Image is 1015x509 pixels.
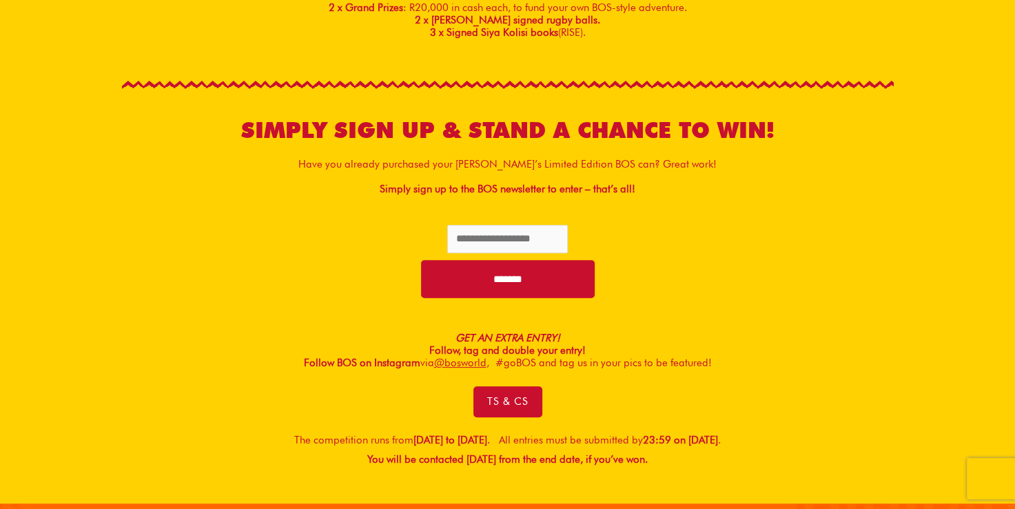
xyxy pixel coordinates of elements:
[643,434,718,446] b: 23:59 on [DATE]
[122,357,894,369] p: via , #goBOS and tag us in your pics to be featured!
[473,386,542,417] a: Ts & Cs
[380,183,635,195] strong: Simply sign up to the BOS newsletter to enter – that’s all!
[122,116,894,145] h2: SIMPLY SIGN UP & STAND A CHANCE TO WIN!
[122,26,894,39] div: (RISE).
[455,332,560,344] em: GET AN EXTRA ENTRY!
[487,397,529,407] span: Ts & Cs
[434,357,486,369] a: @bosworld
[413,434,487,446] b: [DATE] to [DATE]
[367,453,648,466] strong: You will be contacted [DATE] from the end date, if you’ve won.
[429,332,586,357] b: Follow, tag and double your entry!
[304,357,420,369] b: Follow BOS on Instagram
[415,14,600,26] b: 2 x [PERSON_NAME] signed rugby balls.
[430,26,558,39] b: 3 x Signed Siya Kolisi books
[122,158,894,170] p: Have you already purchased your [PERSON_NAME]’s Limited Edition BOS can? Great work!
[122,431,894,470] p: The competition runs from . All entries must be submitted by .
